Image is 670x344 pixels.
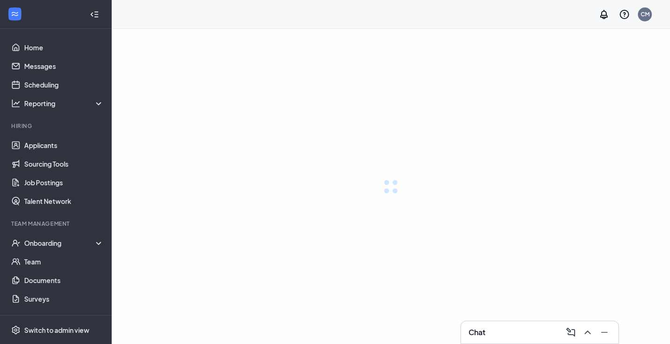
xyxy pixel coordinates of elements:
[24,290,104,308] a: Surveys
[24,155,104,173] a: Sourcing Tools
[641,10,650,18] div: CM
[24,252,104,271] a: Team
[563,325,577,340] button: ComposeMessage
[24,38,104,57] a: Home
[24,271,104,290] a: Documents
[24,136,104,155] a: Applicants
[90,10,99,19] svg: Collapse
[469,327,485,337] h3: Chat
[10,9,20,19] svg: WorkstreamLogo
[565,327,576,338] svg: ComposeMessage
[11,122,102,130] div: Hiring
[11,325,20,335] svg: Settings
[598,9,610,20] svg: Notifications
[619,9,630,20] svg: QuestionInfo
[11,238,20,248] svg: UserCheck
[599,327,610,338] svg: Minimize
[24,75,104,94] a: Scheduling
[24,192,104,210] a: Talent Network
[24,173,104,192] a: Job Postings
[24,238,104,248] div: Onboarding
[24,99,104,108] div: Reporting
[582,327,593,338] svg: ChevronUp
[24,57,104,75] a: Messages
[24,325,89,335] div: Switch to admin view
[596,325,611,340] button: Minimize
[11,99,20,108] svg: Analysis
[11,220,102,228] div: Team Management
[579,325,594,340] button: ChevronUp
